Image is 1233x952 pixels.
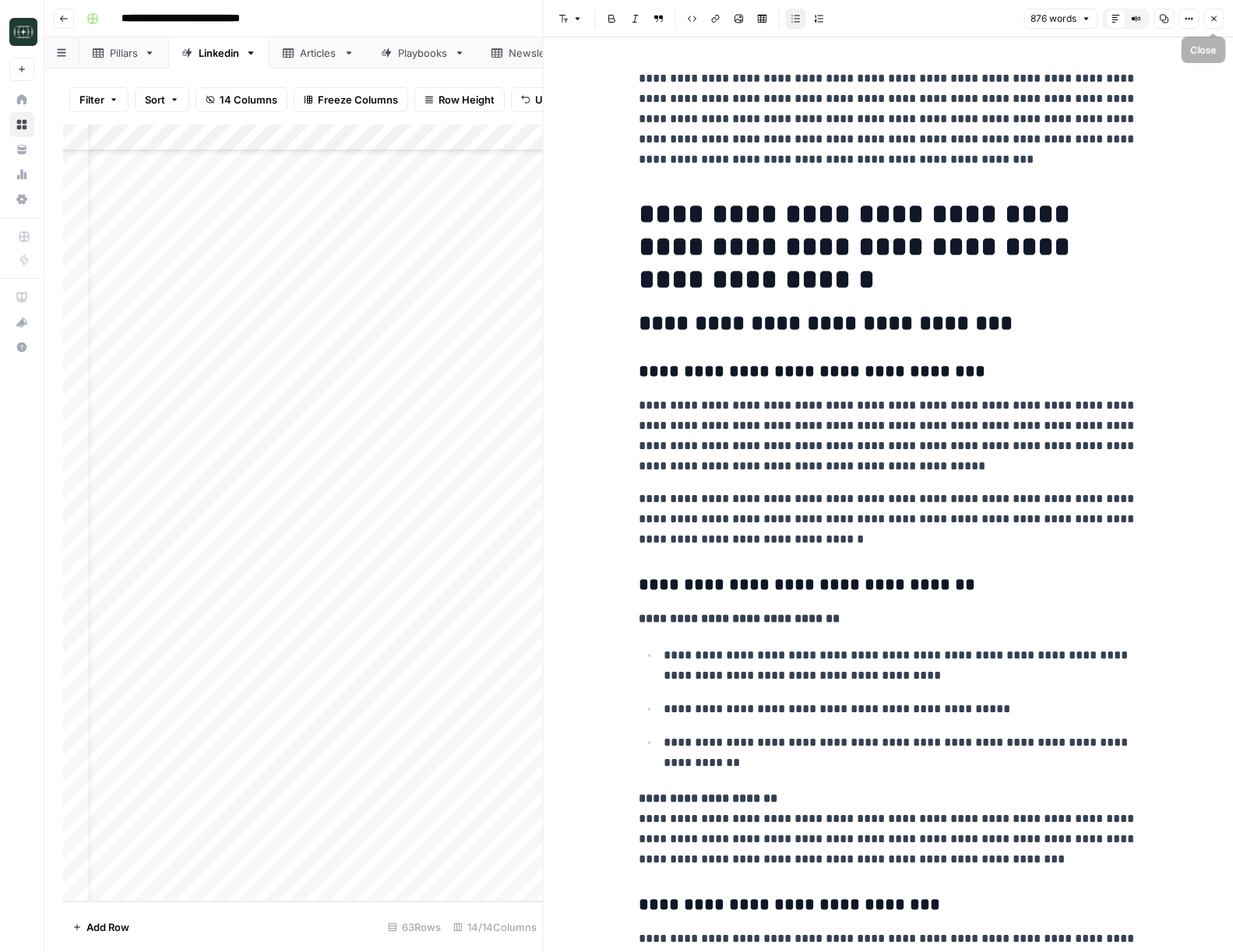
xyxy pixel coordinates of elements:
a: Newsletter [478,37,594,69]
span: 14 Columns [220,92,277,107]
button: Filter [69,87,129,112]
span: Add Row [86,919,129,935]
span: Sort [145,92,165,107]
a: AirOps Academy [9,285,34,310]
a: Playbooks [368,37,478,69]
button: Sort [135,87,189,112]
div: What's new? [10,311,33,334]
span: Filter [79,92,104,107]
button: 876 words [1023,9,1097,29]
div: Close [1190,43,1217,58]
button: Help + Support [9,335,34,360]
a: Usage [9,162,34,187]
a: Pillars [79,37,168,69]
div: Articles [300,45,337,61]
button: Row Height [414,87,505,112]
button: What's new? [9,310,34,335]
span: Row Height [439,92,495,107]
span: 876 words [1030,12,1076,26]
span: Freeze Columns [318,92,398,107]
a: Your Data [9,137,34,162]
a: Linkedin [168,37,269,69]
button: Add Row [63,915,139,940]
div: Pillars [110,45,138,61]
div: Playbooks [398,45,448,61]
button: Freeze Columns [294,87,408,112]
div: 63 Rows [382,915,447,940]
a: Articles [269,37,368,69]
button: 14 Columns [196,87,287,112]
div: Linkedin [199,45,239,61]
a: Home [9,87,34,112]
button: Undo [511,87,572,112]
img: Catalyst Logo [9,18,37,46]
a: Settings [9,187,34,212]
div: Newsletter [509,45,563,61]
a: Browse [9,112,34,137]
div: 14/14 Columns [447,915,543,940]
button: Workspace: Catalyst [9,12,34,51]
